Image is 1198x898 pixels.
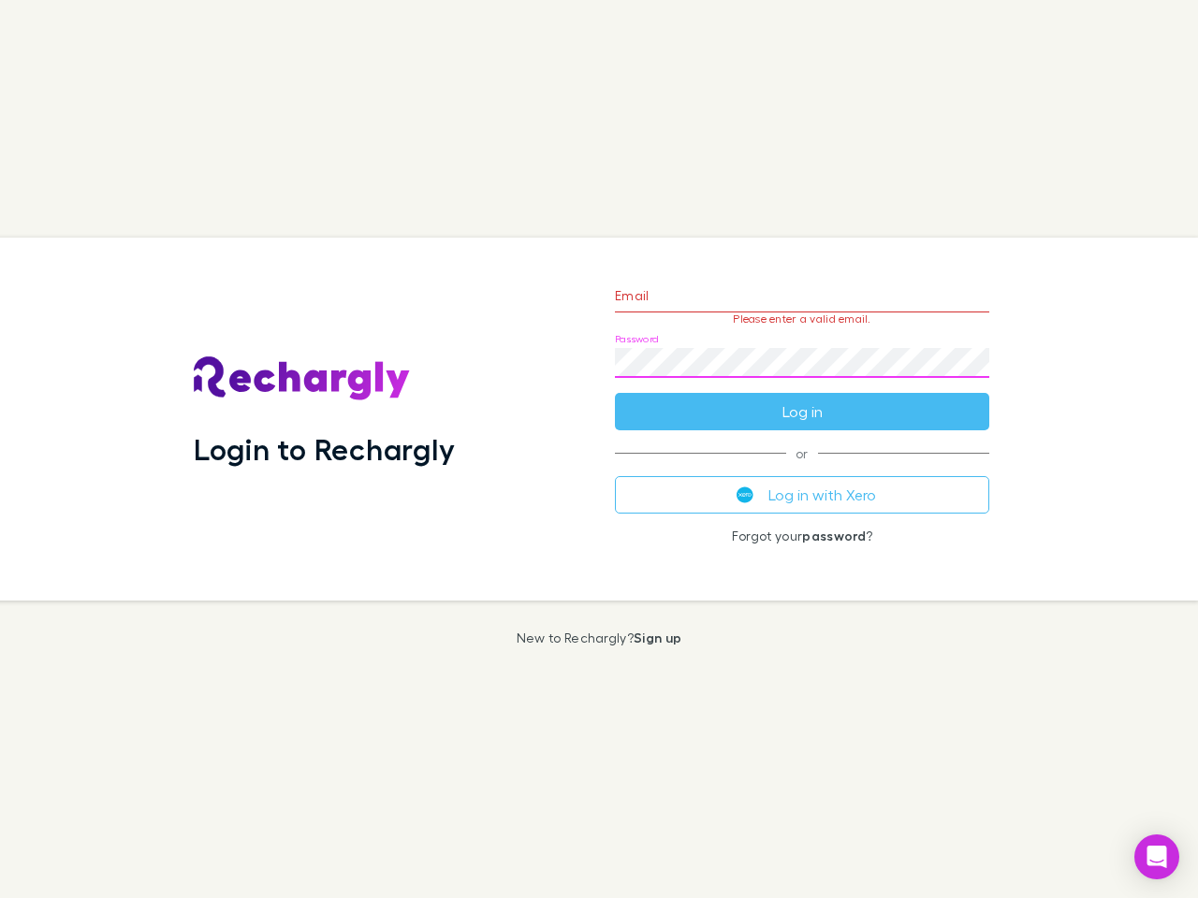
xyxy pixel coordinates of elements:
[737,486,753,503] img: Xero's logo
[194,356,411,401] img: Rechargly's Logo
[615,476,989,514] button: Log in with Xero
[194,431,455,467] h1: Login to Rechargly
[615,332,659,346] label: Password
[615,393,989,430] button: Log in
[615,312,989,326] p: Please enter a valid email.
[615,453,989,454] span: or
[634,630,681,645] a: Sign up
[517,630,682,645] p: New to Rechargly?
[615,529,989,543] p: Forgot your ?
[802,528,866,543] a: password
[1134,834,1179,879] div: Open Intercom Messenger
